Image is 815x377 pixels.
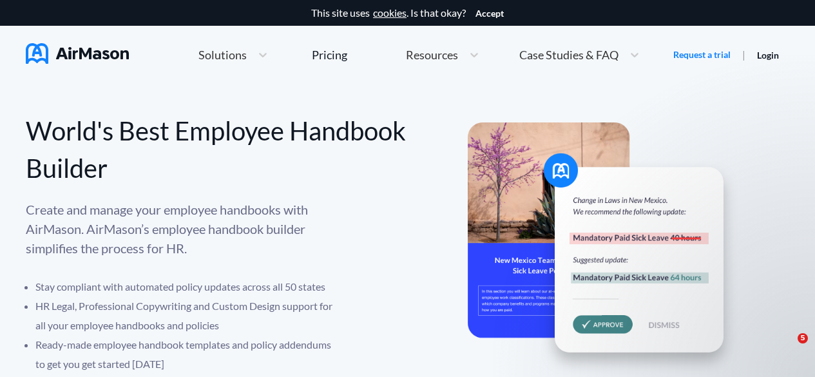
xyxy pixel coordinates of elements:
span: 5 [798,333,808,343]
div: Pricing [312,49,347,61]
p: Create and manage your employee handbooks with AirMason. AirMason’s employee handbook builder sim... [26,200,341,258]
a: cookies [373,7,407,19]
li: HR Legal, Professional Copywriting and Custom Design support for all your employee handbooks and ... [35,296,341,335]
li: Ready-made employee handbook templates and policy addendums to get you get started [DATE] [35,335,341,374]
img: hero-banner [468,122,738,376]
a: Pricing [312,43,347,66]
img: AirMason Logo [26,43,129,64]
span: Solutions [198,49,247,61]
span: Case Studies & FAQ [519,49,618,61]
li: Stay compliant with automated policy updates across all 50 states [35,277,341,296]
button: Accept cookies [475,8,504,19]
span: Resources [406,49,458,61]
iframe: Intercom live chat [771,333,802,364]
div: World's Best Employee Handbook Builder [26,112,408,187]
